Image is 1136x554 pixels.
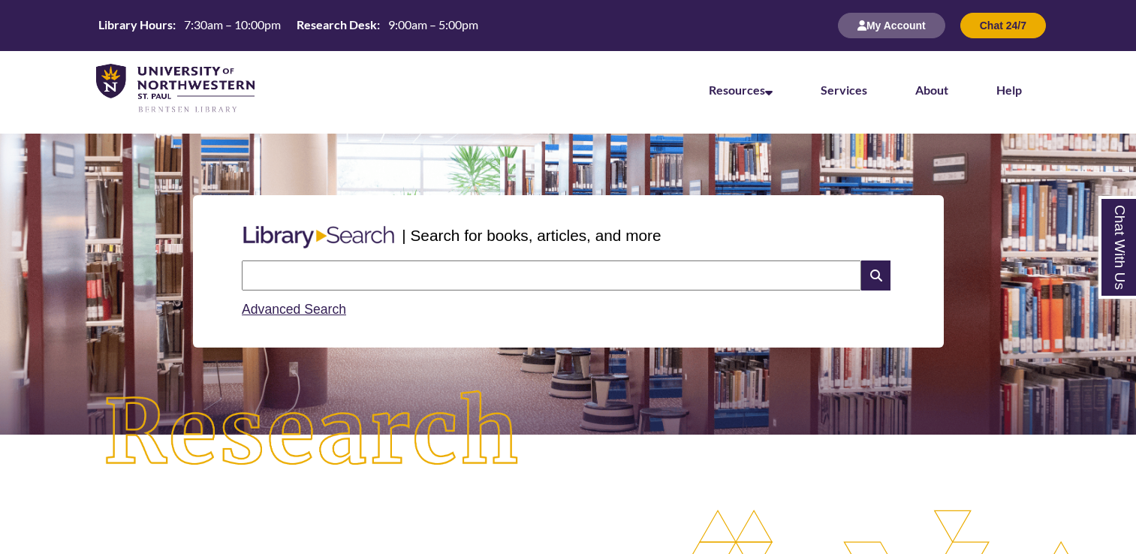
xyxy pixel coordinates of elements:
[821,83,867,97] a: Services
[960,19,1046,32] a: Chat 24/7
[996,83,1022,97] a: Help
[184,17,281,32] span: 7:30am – 10:00pm
[236,220,402,254] img: Libary Search
[92,17,484,33] table: Hours Today
[291,17,382,33] th: Research Desk:
[92,17,484,35] a: Hours Today
[92,17,178,33] th: Library Hours:
[402,224,661,247] p: | Search for books, articles, and more
[57,345,568,522] img: Research
[96,64,255,114] img: UNWSP Library Logo
[388,17,478,32] span: 9:00am – 5:00pm
[709,83,773,97] a: Resources
[915,83,948,97] a: About
[838,19,945,32] a: My Account
[960,13,1046,38] button: Chat 24/7
[242,302,346,317] a: Advanced Search
[861,260,890,291] i: Search
[838,13,945,38] button: My Account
